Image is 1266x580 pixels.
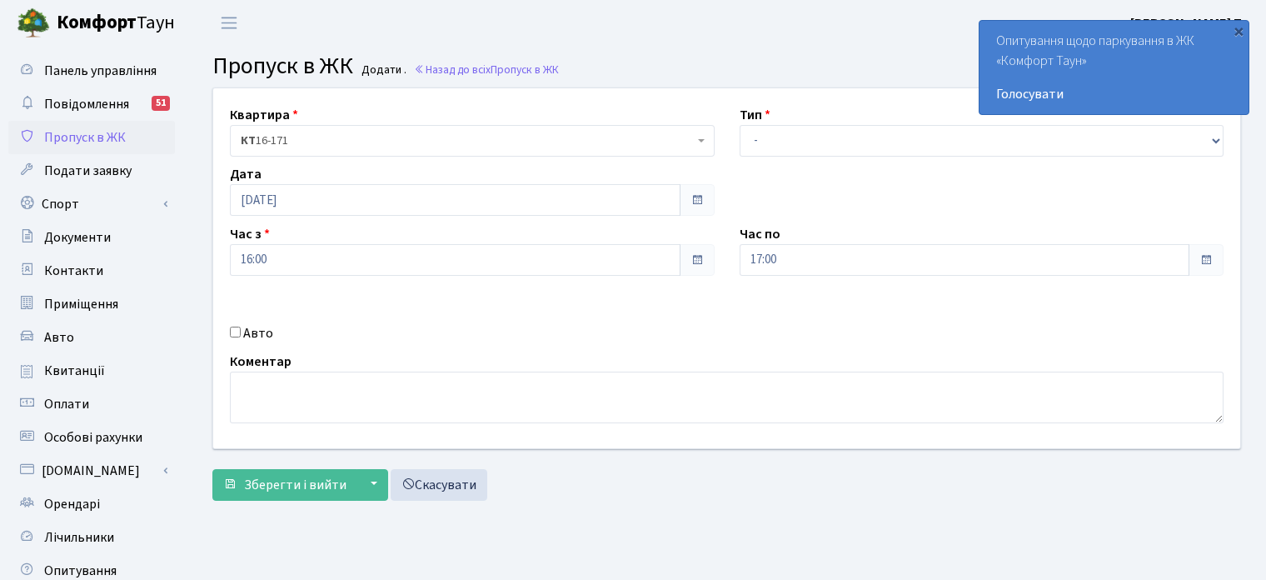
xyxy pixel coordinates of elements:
[44,295,118,313] span: Приміщення
[8,154,175,187] a: Подати заявку
[979,21,1249,114] div: Опитування щодо паркування в ЖК «Комфорт Таун»
[241,132,694,149] span: <b>КТ</b>&nbsp;&nbsp;&nbsp;&nbsp;16-171
[8,221,175,254] a: Документи
[44,428,142,447] span: Особові рахунки
[740,105,770,125] label: Тип
[414,62,559,77] a: Назад до всіхПропуск в ЖК
[8,454,175,487] a: [DOMAIN_NAME]
[212,469,357,501] button: Зберегти і вийти
[44,362,105,380] span: Квитанції
[391,469,487,501] a: Скасувати
[740,224,780,244] label: Час по
[8,121,175,154] a: Пропуск в ЖК
[44,328,74,347] span: Авто
[44,262,103,280] span: Контакти
[17,7,50,40] img: logo.png
[241,132,256,149] b: КТ
[8,287,175,321] a: Приміщення
[230,164,262,184] label: Дата
[152,96,170,111] div: 51
[996,84,1232,104] a: Голосувати
[8,254,175,287] a: Контакти
[230,105,298,125] label: Квартира
[44,62,157,80] span: Панель управління
[230,352,292,372] label: Коментар
[230,125,715,157] span: <b>КТ</b>&nbsp;&nbsp;&nbsp;&nbsp;16-171
[208,9,250,37] button: Переключити навігацію
[230,224,270,244] label: Час з
[8,321,175,354] a: Авто
[44,162,132,180] span: Подати заявку
[358,63,406,77] small: Додати .
[8,87,175,121] a: Повідомлення51
[8,54,175,87] a: Панель управління
[244,476,346,494] span: Зберегти і вийти
[44,95,129,113] span: Повідомлення
[8,521,175,554] a: Лічильники
[57,9,175,37] span: Таун
[8,387,175,421] a: Оплати
[8,487,175,521] a: Орендарі
[8,421,175,454] a: Особові рахунки
[8,187,175,221] a: Спорт
[44,528,114,547] span: Лічильники
[491,62,559,77] span: Пропуск в ЖК
[44,128,126,147] span: Пропуск в ЖК
[243,323,273,343] label: Авто
[44,395,89,413] span: Оплати
[212,49,353,82] span: Пропуск в ЖК
[57,9,137,36] b: Комфорт
[1130,14,1246,32] b: [PERSON_NAME] П.
[44,495,100,513] span: Орендарі
[1130,13,1246,33] a: [PERSON_NAME] П.
[44,228,111,247] span: Документи
[8,354,175,387] a: Квитанції
[1230,22,1247,39] div: ×
[44,562,117,580] span: Опитування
